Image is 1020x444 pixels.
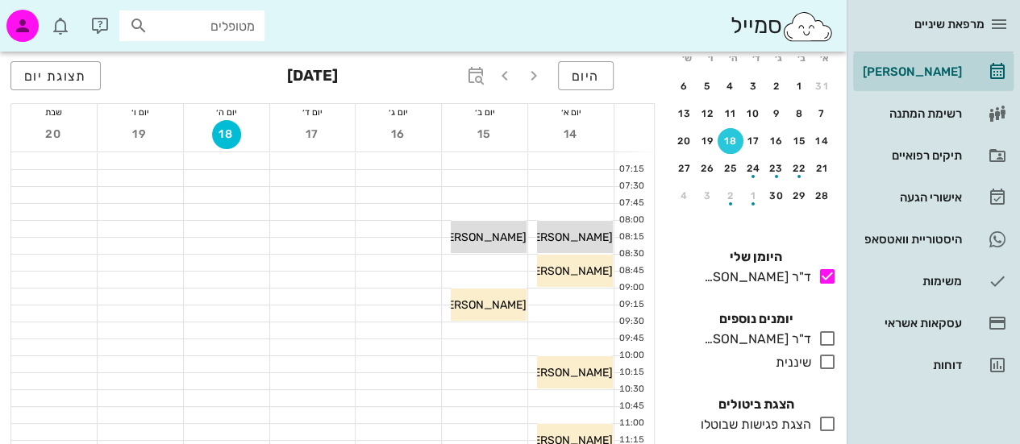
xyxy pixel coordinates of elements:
[745,44,766,72] th: ד׳
[442,104,527,120] div: יום ב׳
[614,349,647,363] div: 10:00
[528,104,614,120] div: יום א׳
[672,190,697,201] div: 4
[675,309,837,329] h4: יומנים נוספים
[11,104,97,120] div: שבת
[470,120,499,149] button: 15
[860,65,962,78] div: [PERSON_NAME]
[695,81,721,92] div: 5
[853,304,1014,342] a: עסקאות אשראי
[672,183,697,209] button: 4
[614,163,647,176] div: 07:15
[791,44,812,72] th: ב׳
[572,68,600,84] span: היום
[853,178,1014,217] a: אישורי הגעה
[860,359,962,371] div: דוחות
[741,156,767,181] button: 24
[718,156,743,181] button: 25
[675,395,837,414] h4: הצגת ביטולים
[672,135,697,147] div: 20
[10,61,101,90] button: תצוגת יום
[764,163,789,174] div: 23
[436,298,527,312] span: [PERSON_NAME]
[695,156,721,181] button: 26
[787,156,813,181] button: 22
[810,163,835,174] div: 21
[810,190,835,201] div: 28
[741,108,767,119] div: 10
[40,127,69,141] span: 20
[614,264,647,278] div: 08:45
[741,73,767,99] button: 3
[212,127,241,141] span: 18
[672,81,697,92] div: 6
[769,353,811,372] div: שיננית
[614,247,647,261] div: 08:30
[810,128,835,154] button: 14
[741,183,767,209] button: 1
[695,183,721,209] button: 3
[356,104,441,120] div: יום ג׳
[126,120,155,149] button: 19
[718,163,743,174] div: 25
[672,156,697,181] button: 27
[672,73,697,99] button: 6
[787,81,813,92] div: 1
[787,183,813,209] button: 29
[697,330,811,349] div: ד"ר [PERSON_NAME]
[184,104,269,120] div: יום ה׳
[212,120,241,149] button: 18
[853,346,1014,384] a: דוחות
[787,108,813,119] div: 8
[614,281,647,295] div: 09:00
[810,156,835,181] button: 21
[853,94,1014,133] a: רשימת המתנה
[853,220,1014,259] a: היסטוריית וואטסאפ
[694,415,811,434] div: הצגת פגישות שבוטלו
[558,61,614,90] button: היום
[695,135,721,147] div: 19
[914,17,985,31] span: מרפאת שיניים
[614,230,647,244] div: 08:15
[764,101,789,127] button: 9
[810,135,835,147] div: 14
[556,127,585,141] span: 14
[695,73,721,99] button: 5
[675,247,837,267] h4: היומן שלי
[853,136,1014,175] a: תיקים רפואיים
[787,190,813,201] div: 29
[614,400,647,413] div: 10:45
[787,128,813,154] button: 15
[614,417,647,430] div: 11:00
[614,315,647,329] div: 09:30
[764,73,789,99] button: 2
[787,101,813,127] button: 8
[741,81,767,92] div: 3
[384,120,413,149] button: 16
[522,366,613,380] span: [PERSON_NAME]
[860,149,962,162] div: תיקים רפואיים
[614,180,647,193] div: 07:30
[718,135,743,147] div: 18
[522,264,613,278] span: [PERSON_NAME]
[270,104,356,120] div: יום ד׳
[98,104,183,120] div: יום ו׳
[718,190,743,201] div: 2
[695,163,721,174] div: 26
[741,190,767,201] div: 1
[764,190,789,201] div: 30
[741,101,767,127] button: 10
[48,13,57,23] span: תג
[699,44,720,72] th: ו׳
[860,191,962,204] div: אישורי הגעה
[298,120,327,149] button: 17
[741,163,767,174] div: 24
[287,61,338,93] h3: [DATE]
[764,81,789,92] div: 2
[677,44,697,72] th: ש׳
[768,44,789,72] th: ג׳
[718,73,743,99] button: 4
[860,233,962,246] div: היסטוריית וואטסאפ
[695,128,721,154] button: 19
[614,332,647,346] div: 09:45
